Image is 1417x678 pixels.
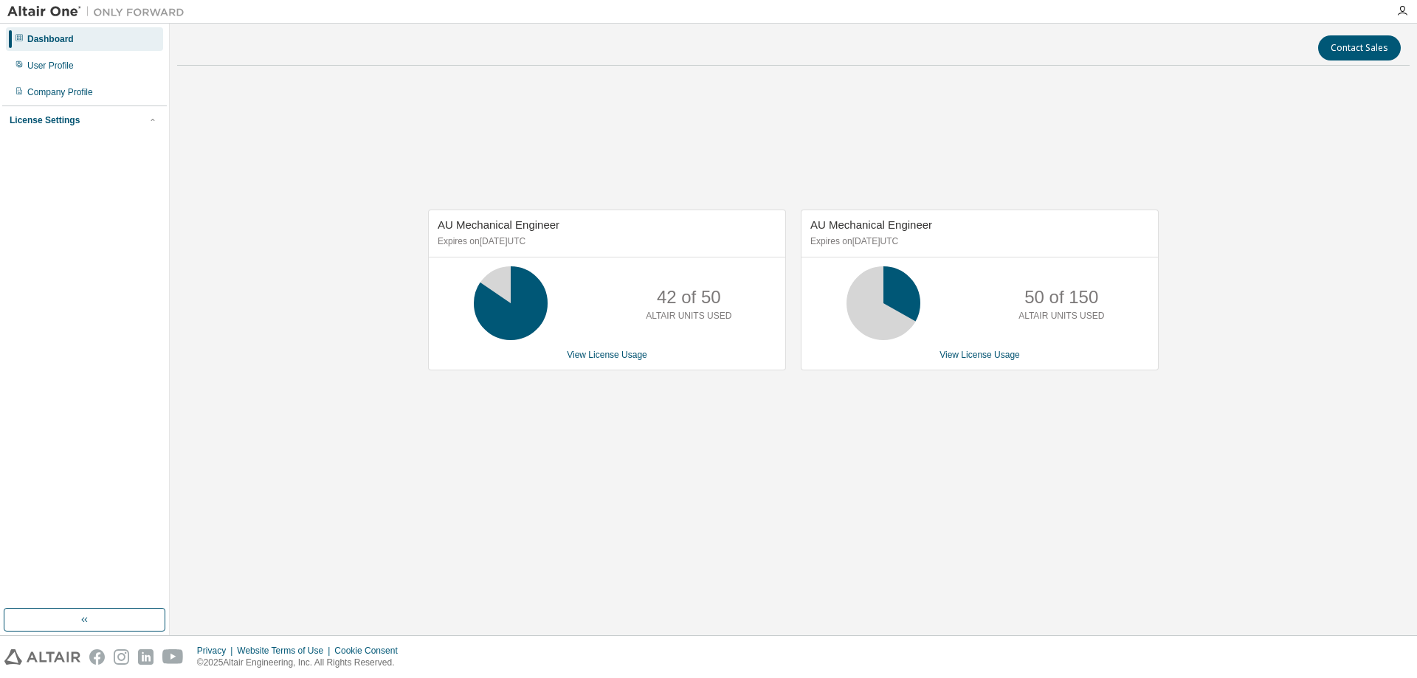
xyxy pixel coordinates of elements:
img: linkedin.svg [138,649,154,665]
p: 42 of 50 [657,285,721,310]
img: instagram.svg [114,649,129,665]
p: Expires on [DATE] UTC [438,235,773,248]
div: Company Profile [27,86,93,98]
img: facebook.svg [89,649,105,665]
a: View License Usage [567,350,647,360]
img: altair_logo.svg [4,649,80,665]
span: AU Mechanical Engineer [810,218,932,231]
a: View License Usage [940,350,1020,360]
img: youtube.svg [162,649,184,665]
p: © 2025 Altair Engineering, Inc. All Rights Reserved. [197,657,407,669]
span: AU Mechanical Engineer [438,218,559,231]
img: Altair One [7,4,192,19]
div: Cookie Consent [334,645,406,657]
p: 50 of 150 [1024,285,1098,310]
button: Contact Sales [1318,35,1401,60]
p: ALTAIR UNITS USED [646,310,731,322]
p: Expires on [DATE] UTC [810,235,1145,248]
div: Dashboard [27,33,74,45]
div: User Profile [27,60,74,72]
p: ALTAIR UNITS USED [1018,310,1104,322]
div: Privacy [197,645,237,657]
div: License Settings [10,114,80,126]
div: Website Terms of Use [237,645,334,657]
